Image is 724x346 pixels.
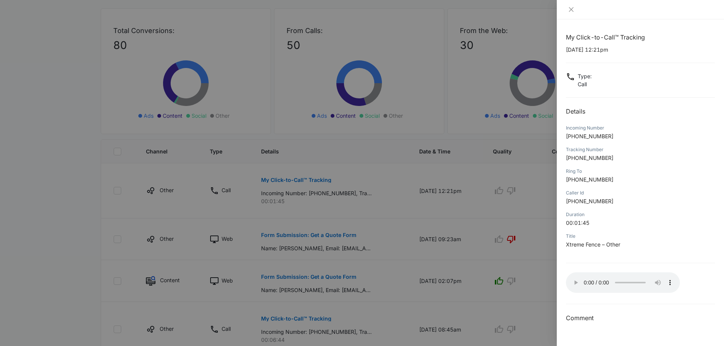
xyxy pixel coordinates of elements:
[566,198,613,204] span: [PHONE_NUMBER]
[566,190,715,196] div: Caller Id
[566,233,715,240] div: Title
[566,46,715,54] p: [DATE] 12:21pm
[566,241,620,248] span: Xtreme Fence – Other
[566,272,680,293] audio: Your browser does not support the audio tag.
[566,313,715,322] h3: Comment
[566,211,715,218] div: Duration
[566,6,577,13] button: Close
[578,80,592,88] p: Call
[568,6,574,13] span: close
[566,107,715,116] h2: Details
[566,176,613,183] span: [PHONE_NUMBER]
[566,155,613,161] span: [PHONE_NUMBER]
[566,168,715,175] div: Ring To
[566,133,613,139] span: [PHONE_NUMBER]
[566,220,589,226] span: 00:01:45
[566,146,715,153] div: Tracking Number
[578,72,592,80] p: Type :
[566,125,715,131] div: Incoming Number
[566,33,715,42] h1: My Click-to-Call™ Tracking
